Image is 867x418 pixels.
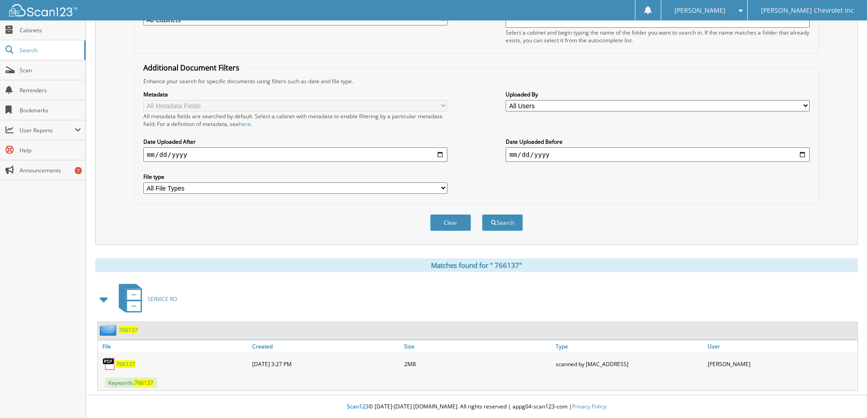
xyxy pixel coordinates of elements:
[553,355,705,373] div: scanned by [MAC_ADDRESS]
[143,147,447,162] input: start
[239,120,251,128] a: here
[674,8,725,13] span: [PERSON_NAME]
[506,29,810,44] div: Select a cabinet and begin typing the name of the folder you want to search in. If the name match...
[119,326,138,334] a: 766137
[143,138,447,146] label: Date Uploaded After
[430,214,471,231] button: Clear
[20,86,81,94] span: Reminders
[250,355,402,373] div: [DATE] 3:27 PM
[95,258,858,272] div: Matches found for " 766137"
[705,355,857,373] div: [PERSON_NAME]
[506,91,810,98] label: Uploaded By
[482,214,523,231] button: Search
[98,340,250,353] a: File
[143,173,447,181] label: File type
[705,340,857,353] a: User
[402,355,554,373] div: 2MB
[134,379,153,387] span: 7 6 6 1 3 7
[347,403,369,410] span: Scan123
[105,378,157,388] span: Keywords:
[553,340,705,353] a: Type
[20,46,80,54] span: Search
[102,357,116,371] img: PDF.png
[119,326,138,334] span: 7 6 6 1 3 7
[572,403,606,410] a: Privacy Policy
[20,106,81,114] span: Bookmarks
[506,147,810,162] input: end
[113,281,177,317] a: SERVICE RO
[20,26,81,34] span: Cabinets
[116,360,135,368] a: 766137
[139,63,244,73] legend: Additional Document Filters
[100,324,119,336] img: folder2.png
[9,4,77,16] img: scan123-logo-white.svg
[20,126,75,134] span: User Reports
[250,340,402,353] a: Created
[402,340,554,353] a: Size
[20,146,81,154] span: Help
[20,166,81,174] span: Announcements
[116,360,135,368] span: 7 6 6 1 3 7
[143,91,447,98] label: Metadata
[75,167,82,174] div: 7
[139,77,814,85] div: Enhance your search for specific documents using filters such as date and file type.
[86,396,867,418] div: © [DATE]-[DATE] [DOMAIN_NAME]. All rights reserved | appg04-scan123-com |
[147,295,177,303] span: S E R V I C E R O
[761,8,854,13] span: [PERSON_NAME] Chevrolet Inc
[506,138,810,146] label: Date Uploaded Before
[143,112,447,128] div: All metadata fields are searched by default. Select a cabinet with metadata to enable filtering b...
[20,66,81,74] span: Scan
